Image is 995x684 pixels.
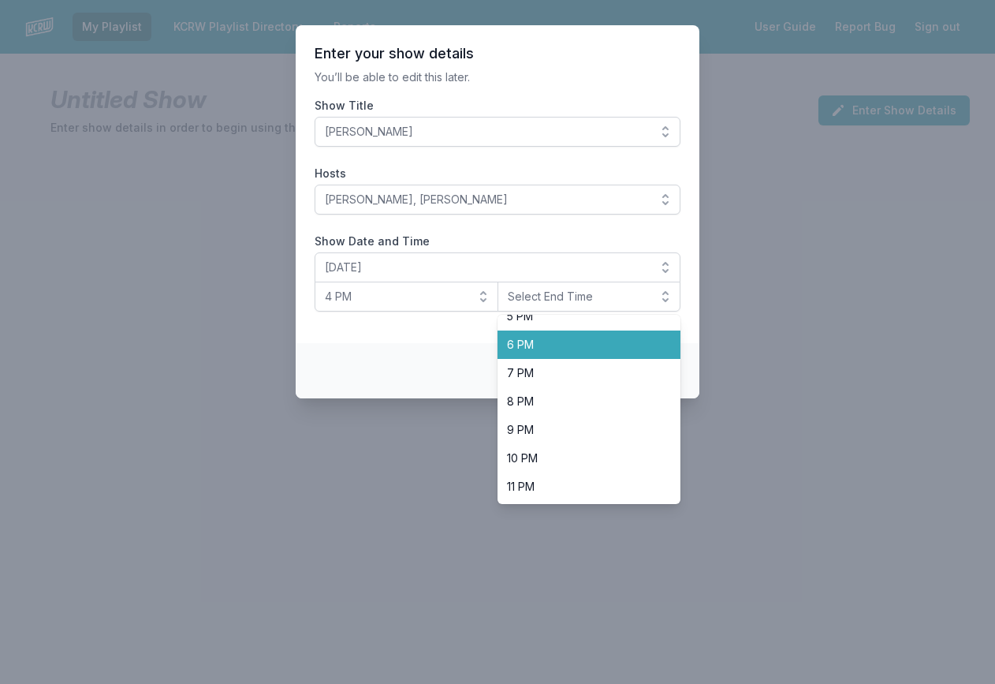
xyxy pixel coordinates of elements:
span: 4 PM [325,289,466,305]
label: Show Title [315,98,680,114]
button: [DATE] [315,252,680,282]
span: 7 PM [507,365,653,381]
label: Hosts [315,166,680,181]
button: Select End Time [497,282,681,312]
span: 10 PM [507,450,653,466]
p: You’ll be able to edit this later. [315,69,680,85]
span: Select End Time [508,289,649,305]
button: [PERSON_NAME], [PERSON_NAME] [315,185,680,215]
span: 5 PM [507,308,653,324]
legend: Show Date and Time [315,234,430,249]
span: 9 PM [507,422,653,438]
header: Enter your show details [315,44,680,63]
span: 11 PM [507,479,653,495]
span: [PERSON_NAME] [325,124,648,140]
span: [DATE] [325,260,648,275]
span: 8 PM [507,394,653,409]
button: 4 PM [315,282,498,312]
span: 6 PM [507,337,653,353]
button: [PERSON_NAME] [315,117,680,147]
span: [PERSON_NAME], [PERSON_NAME] [325,192,648,207]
